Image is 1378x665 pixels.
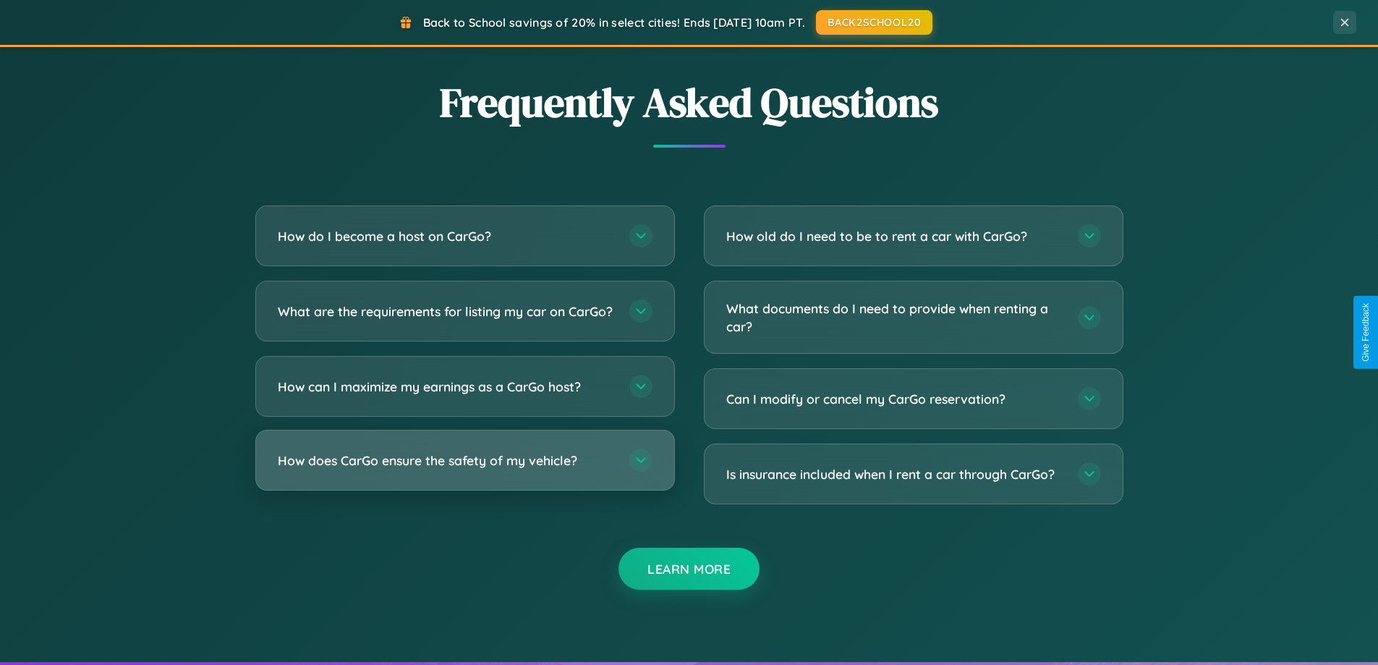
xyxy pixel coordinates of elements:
[816,10,932,35] button: BACK2SCHOOL20
[726,390,1063,408] h3: Can I modify or cancel my CarGo reservation?
[1361,303,1371,362] div: Give Feedback
[278,227,615,245] h3: How do I become a host on CarGo?
[255,75,1123,130] h2: Frequently Asked Questions
[726,227,1063,245] h3: How old do I need to be to rent a car with CarGo?
[726,465,1063,483] h3: Is insurance included when I rent a car through CarGo?
[278,452,615,470] h3: How does CarGo ensure the safety of my vehicle?
[423,15,805,30] span: Back to School savings of 20% in select cities! Ends [DATE] 10am PT.
[618,548,760,590] button: Learn More
[278,378,615,396] h3: How can I maximize my earnings as a CarGo host?
[726,300,1063,335] h3: What documents do I need to provide when renting a car?
[278,302,615,321] h3: What are the requirements for listing my car on CarGo?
